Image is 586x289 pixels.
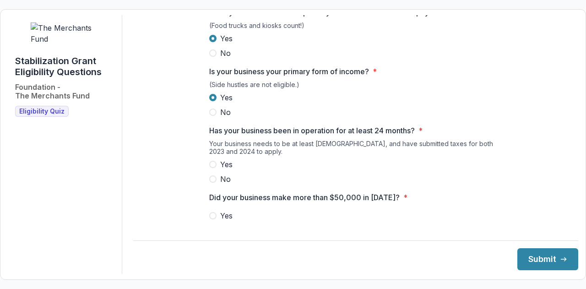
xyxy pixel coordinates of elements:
h2: Foundation - The Merchants Fund [15,83,90,100]
span: Yes [220,210,233,221]
span: No [220,48,231,59]
p: Has your business been in operation for at least 24 months? [209,125,415,136]
p: Is your business your primary form of income? [209,66,369,77]
span: No [220,174,231,185]
span: Eligibility Quiz [19,108,65,115]
h1: Stabilization Grant Eligibility Questions [15,55,114,77]
p: Did your business make more than $50,000 in [DATE]? [209,192,400,203]
img: The Merchants Fund [31,22,99,44]
button: Submit [517,248,578,270]
div: (Side hustles are not eligible.) [209,81,502,92]
span: Yes [220,33,233,44]
span: No [220,107,231,118]
div: Your business needs to be at least [DEMOGRAPHIC_DATA], and have submitted taxes for both 2023 and... [209,140,502,159]
span: Yes [220,159,233,170]
div: (Food trucks and kiosks count!) [209,22,502,33]
span: Yes [220,92,233,103]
